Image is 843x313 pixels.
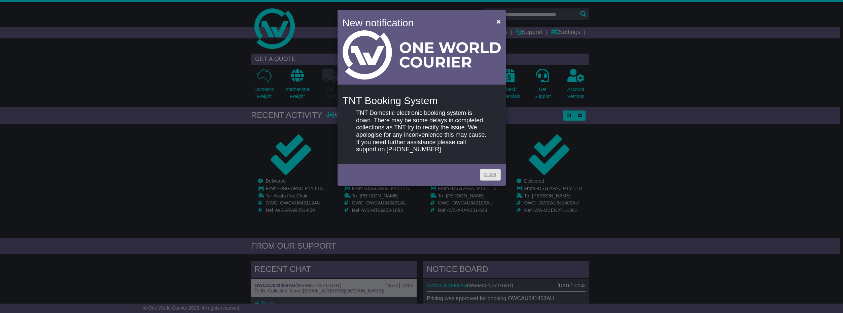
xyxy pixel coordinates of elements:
[496,18,500,25] span: ×
[343,95,501,106] h4: TNT Booking System
[356,109,487,153] p: TNT Domestic electronic booking system is down. There may be some delays in completed collections...
[493,14,504,28] button: Close
[343,30,501,80] img: Light
[480,169,501,181] a: Close
[343,15,487,30] h4: New notification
